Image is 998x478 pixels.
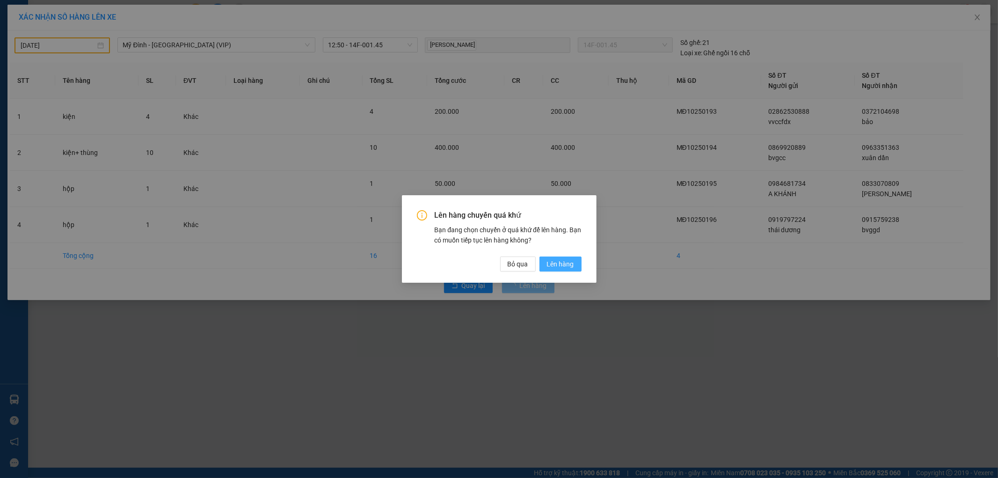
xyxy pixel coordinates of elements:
[500,257,536,272] button: Bỏ qua
[539,257,582,272] button: Lên hàng
[435,225,582,245] div: Bạn đang chọn chuyến ở quá khứ để lên hàng. Bạn có muốn tiếp tục lên hàng không?
[417,210,427,221] span: info-circle
[435,210,582,221] span: Lên hàng chuyến quá khứ
[547,259,574,269] span: Lên hàng
[508,259,528,269] span: Bỏ qua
